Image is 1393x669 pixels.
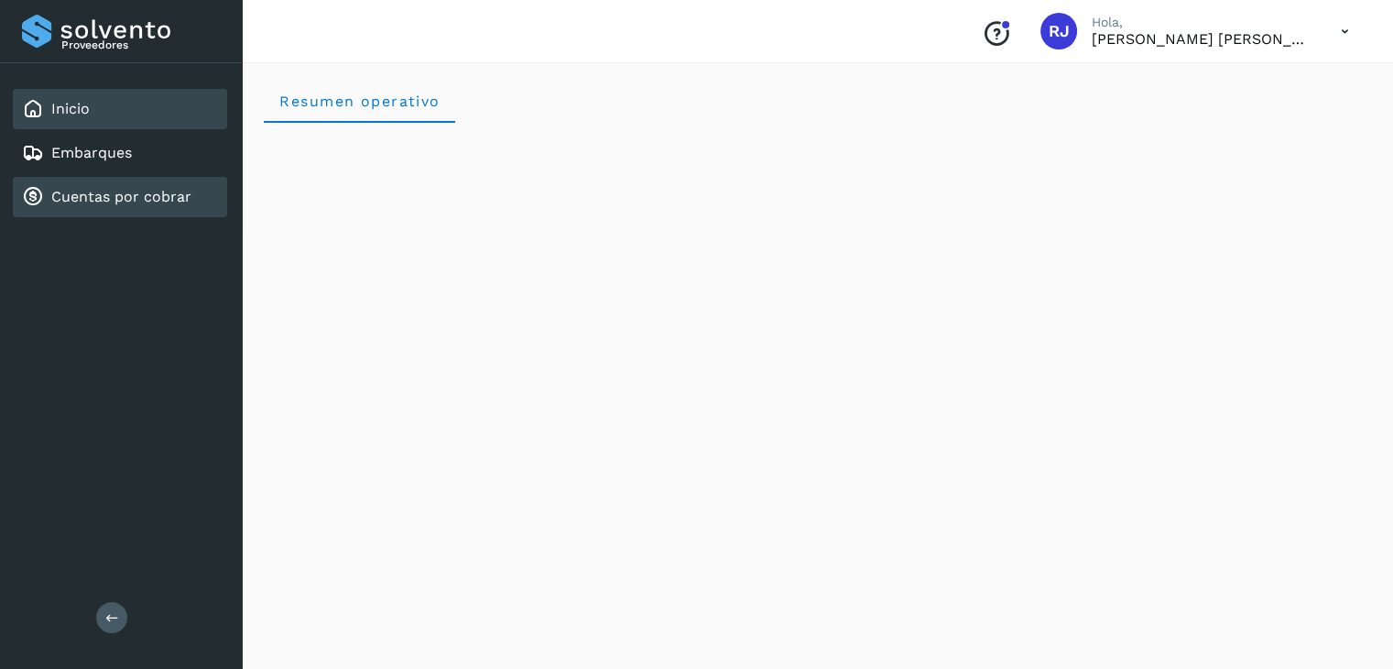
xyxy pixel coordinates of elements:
[51,188,191,205] a: Cuentas por cobrar
[51,144,132,161] a: Embarques
[61,38,220,51] p: Proveedores
[13,177,227,217] div: Cuentas por cobrar
[1092,15,1311,30] p: Hola,
[51,100,90,117] a: Inicio
[278,93,441,110] span: Resumen operativo
[13,133,227,173] div: Embarques
[1092,30,1311,48] p: RODRIGO JAVIER MORENO ROJAS
[13,89,227,129] div: Inicio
